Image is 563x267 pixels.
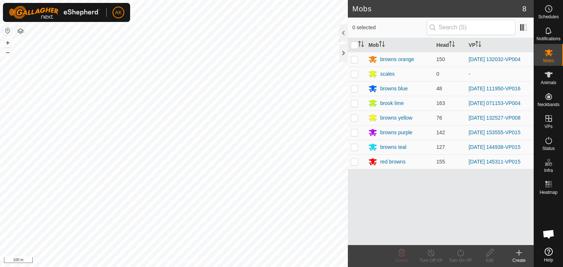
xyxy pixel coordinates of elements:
[437,86,442,91] span: 48
[395,258,408,263] span: Delete
[3,48,12,57] button: –
[540,190,558,195] span: Heatmap
[538,15,559,19] span: Schedules
[466,67,534,81] td: -
[469,100,520,106] a: [DATE] 071153-VP004
[434,38,466,52] th: Head
[380,129,412,136] div: browns purple
[437,129,445,135] span: 142
[380,114,412,122] div: browns yellow
[469,129,520,135] a: [DATE] 153555-VP015
[16,27,25,35] button: Map Layers
[542,146,555,151] span: Status
[181,257,203,264] a: Contact Us
[358,42,364,48] p-sorticon: Activate to sort
[469,56,520,62] a: [DATE] 132032-VP004
[543,59,554,63] span: Mobs
[380,158,405,166] div: red browns
[427,20,515,35] input: Search (S)
[544,168,553,173] span: Infra
[449,42,455,48] p-sorticon: Activate to sort
[9,6,100,19] img: Gallagher Logo
[437,56,445,62] span: 150
[466,38,534,52] th: VP
[379,42,385,48] p-sorticon: Activate to sort
[115,9,122,16] span: AK
[504,257,534,264] div: Create
[522,3,526,14] span: 8
[437,159,445,165] span: 155
[446,257,475,264] div: Turn On VP
[544,124,552,129] span: VPs
[469,86,520,91] a: [DATE] 111950-VP016
[475,257,504,264] div: Edit
[469,159,520,165] a: [DATE] 145311-VP015
[352,4,522,13] h2: Mobs
[541,80,556,85] span: Animals
[145,257,173,264] a: Privacy Policy
[352,24,426,31] span: 0 selected
[416,257,446,264] div: Turn Off VP
[380,99,404,107] div: brook lime
[534,245,563,265] a: Help
[475,42,481,48] p-sorticon: Activate to sort
[437,144,445,150] span: 127
[538,223,560,245] div: Open chat
[3,26,12,35] button: Reset Map
[380,70,395,78] div: scales
[437,115,442,121] span: 76
[3,38,12,47] button: +
[437,100,445,106] span: 163
[380,85,408,93] div: browns blue
[380,143,406,151] div: browns teal
[365,38,433,52] th: Mob
[437,71,439,77] span: 0
[469,115,520,121] a: [DATE] 132527-VP008
[380,56,414,63] div: browns orange
[537,102,559,107] span: Neckbands
[537,37,560,41] span: Notifications
[469,144,520,150] a: [DATE] 144938-VP015
[544,258,553,262] span: Help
